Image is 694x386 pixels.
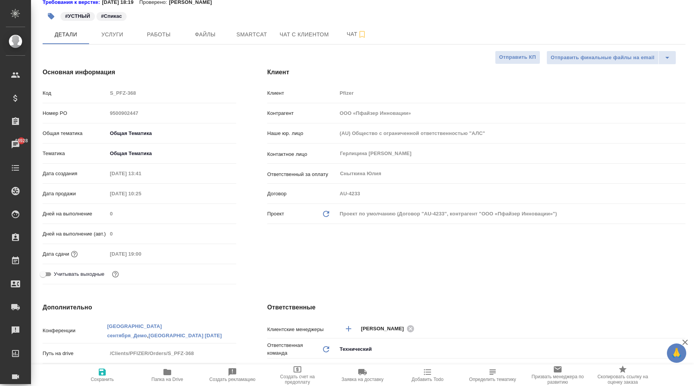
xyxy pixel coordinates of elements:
[495,51,540,64] button: Отправить КП
[107,188,175,199] input: Пустое поле
[43,210,107,218] p: Дней на выполнение
[107,323,162,338] a: [GEOGRAPHIC_DATA] сентября_Демо
[43,170,107,178] p: Дата создания
[233,30,270,39] span: Smartcat
[70,364,135,386] button: Сохранить
[101,12,122,20] p: #Спикас
[270,374,325,385] span: Создать счет на предоплату
[267,303,685,312] h4: Ответственные
[412,377,443,382] span: Добавить Todo
[337,108,685,119] input: Пустое поле
[267,68,685,77] h4: Клиент
[267,210,284,218] p: Проект
[546,51,676,65] div: split button
[330,364,395,386] button: Заявка на доставку
[395,364,460,386] button: Добавить Todo
[460,364,525,386] button: Определить тематику
[147,332,149,338] span: ,
[338,29,375,39] span: Чат
[60,12,96,19] span: УСТНЫЙ
[200,364,265,386] button: Создать рекламацию
[65,12,90,20] p: #УСТНЫЙ
[361,325,409,333] span: [PERSON_NAME]
[69,249,79,259] button: Если добавить услуги и заполнить их объемом, то дата рассчитается автоматически
[43,68,236,77] h4: Основная информация
[107,127,236,140] div: Общая Тематика
[43,109,107,117] p: Номер PO
[337,188,685,199] input: Пустое поле
[267,342,321,357] p: Ответственная команда
[43,327,107,335] p: Конференции
[107,208,236,219] input: Пустое поле
[10,137,33,145] span: 48928
[107,108,236,119] input: Пустое поле
[280,30,329,39] span: Чат с клиентом
[525,364,590,386] button: Призвать менеджера по развитию
[267,130,337,137] p: Наше юр. лицо
[135,364,200,386] button: Папка на Drive
[267,326,337,333] p: Клиентские менеджеры
[267,109,337,117] p: Контрагент
[107,87,236,99] input: Пустое поле
[94,30,131,39] span: Услуги
[530,374,586,385] span: Призвать менеджера по развитию
[43,130,107,137] p: Общая тематика
[551,53,654,62] span: Отправить финальные файлы на email
[361,324,417,333] div: [PERSON_NAME]
[43,350,107,357] p: Путь на drive
[140,30,177,39] span: Работы
[43,303,236,312] h4: Дополнительно
[54,270,105,278] span: Учитывать выходные
[47,30,84,39] span: Детали
[267,89,337,97] p: Клиент
[210,377,256,382] span: Создать рекламацию
[43,150,107,157] p: Тематика
[337,87,685,99] input: Пустое поле
[43,89,107,97] p: Код
[107,348,236,359] input: Пустое поле
[43,250,69,258] p: Дата сдачи
[339,319,358,338] button: Добавить менеджера
[595,374,651,385] span: Скопировать ссылку на оценку заказа
[110,269,120,279] button: Выбери, если сб и вс нужно считать рабочими днями для выполнения заказа.
[2,135,29,154] a: 48928
[469,377,516,382] span: Определить тематику
[267,190,337,198] p: Договор
[43,190,107,198] p: Дата продажи
[546,51,659,65] button: Отправить финальные файлы на email
[670,345,683,361] span: 🙏
[667,343,686,363] button: 🙏
[107,228,236,239] input: Пустое поле
[107,147,236,160] div: Общая Тематика
[337,207,685,220] div: Проект по умолчанию (Договор "AU-4233", контрагент "ООО «Пфайзер Инновации»")
[149,333,222,338] p: [GEOGRAPHIC_DATA] [DATE]
[267,171,337,178] p: Ответственный за оплату
[149,332,222,338] a: [GEOGRAPHIC_DATA] [DATE]
[43,230,107,238] p: Дней на выполнение (авт.)
[107,323,162,338] p: [GEOGRAPHIC_DATA] сентября_Демо
[91,377,114,382] span: Сохранить
[187,30,224,39] span: Файлы
[151,377,183,382] span: Папка на Drive
[681,328,683,330] button: Open
[107,248,175,260] input: Пустое поле
[267,150,337,158] p: Контактное лицо
[337,128,685,139] input: Пустое поле
[499,53,536,62] span: Отправить КП
[337,343,685,356] div: Технический
[342,377,383,382] span: Заявка на доставку
[357,30,367,39] svg: Подписаться
[590,364,655,386] button: Скопировать ссылку на оценку заказа
[43,8,60,25] button: Добавить тэг
[265,364,330,386] button: Создать счет на предоплату
[96,12,127,19] span: Спикас
[107,168,175,179] input: Пустое поле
